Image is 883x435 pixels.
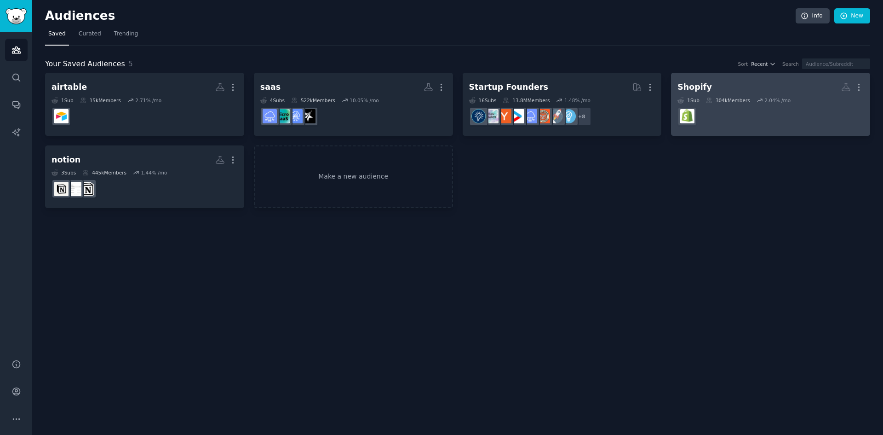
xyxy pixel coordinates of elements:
[141,169,167,176] div: 1.44 % /mo
[471,109,486,123] img: Entrepreneurship
[45,27,69,46] a: Saved
[469,81,548,93] div: Startup Founders
[751,61,776,67] button: Recent
[80,97,121,104] div: 15k Members
[128,59,133,68] span: 5
[680,109,694,123] img: shopify
[503,97,550,104] div: 13.8M Members
[288,109,303,123] img: SaaSSales
[301,109,315,123] img: SaaSMarketing
[114,30,138,38] span: Trending
[802,58,870,69] input: Audience/Subreddit
[82,169,126,176] div: 445k Members
[536,109,550,123] img: EntrepreneurRideAlong
[75,27,104,46] a: Curated
[671,73,870,136] a: Shopify1Sub304kMembers2.04% /moshopify
[52,169,76,176] div: 3 Sub s
[54,109,69,123] img: Airtable
[523,109,537,123] img: SaaS
[782,61,799,67] div: Search
[834,8,870,24] a: New
[291,97,335,104] div: 522k Members
[111,27,141,46] a: Trending
[738,61,748,67] div: Sort
[263,109,277,123] img: SaaS
[135,97,161,104] div: 2.71 % /mo
[469,97,497,104] div: 16 Sub s
[45,58,125,70] span: Your Saved Audiences
[562,109,576,123] img: Entrepreneur
[6,8,27,24] img: GummySearch logo
[677,97,700,104] div: 1 Sub
[260,81,281,93] div: saas
[254,73,453,136] a: saas4Subs522kMembers10.05% /moSaaSMarketingSaaSSalesmicrosaasSaaS
[45,9,796,23] h2: Audiences
[52,81,87,93] div: airtable
[497,109,511,123] img: ycombinator
[67,182,81,196] img: Notiontemplates
[751,61,768,67] span: Recent
[275,109,290,123] img: microsaas
[510,109,524,123] img: startup
[45,145,244,209] a: notion3Subs445kMembers1.44% /monotioncreationsNotiontemplatesNotion
[796,8,830,24] a: Info
[549,109,563,123] img: startups
[350,97,379,104] div: 10.05 % /mo
[254,145,453,209] a: Make a new audience
[764,97,791,104] div: 2.04 % /mo
[54,182,69,196] img: Notion
[48,30,66,38] span: Saved
[463,73,662,136] a: Startup Founders16Subs13.8MMembers1.48% /mo+8EntrepreneurstartupsEntrepreneurRideAlongSaaSstartup...
[677,81,712,93] div: Shopify
[484,109,499,123] img: indiehackers
[572,107,591,126] div: + 8
[52,97,74,104] div: 1 Sub
[52,154,80,166] div: notion
[564,97,591,104] div: 1.48 % /mo
[45,73,244,136] a: airtable1Sub15kMembers2.71% /moAirtable
[260,97,285,104] div: 4 Sub s
[79,30,101,38] span: Curated
[80,182,94,196] img: notioncreations
[706,97,750,104] div: 304k Members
